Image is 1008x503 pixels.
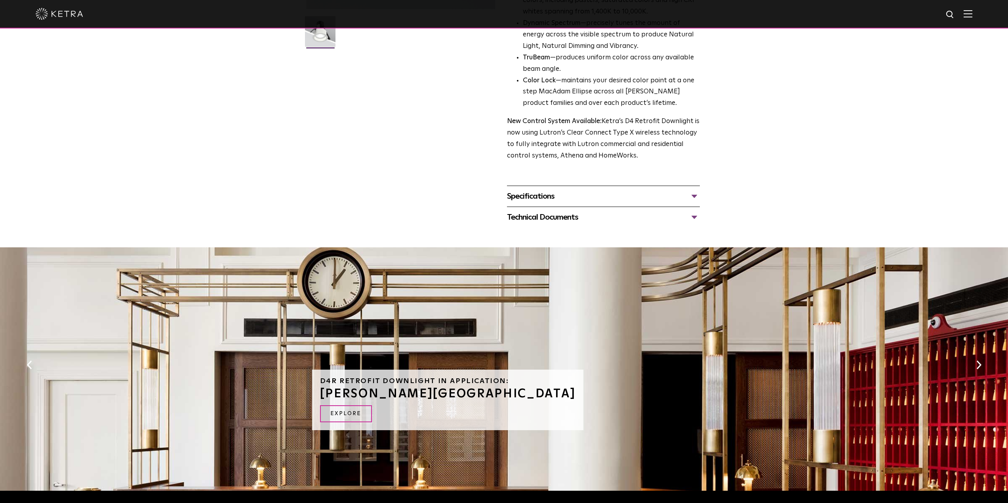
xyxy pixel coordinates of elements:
p: Ketra’s D4 Retrofit Downlight is now using Lutron’s Clear Connect Type X wireless technology to f... [507,116,700,162]
li: —precisely tunes the amount of energy across the visible spectrum to produce Natural Light, Natur... [523,18,700,52]
div: Technical Documents [507,211,700,224]
li: —maintains your desired color point at a one step MacAdam Ellipse across all [PERSON_NAME] produc... [523,75,700,110]
strong: Color Lock [523,77,556,84]
img: ketra-logo-2019-white [36,8,83,20]
li: —produces uniform color across any available beam angle. [523,52,700,75]
button: Previous [25,360,33,370]
strong: New Control System Available: [507,118,602,125]
strong: TruBeam [523,54,550,61]
img: D4R Retrofit Downlight [305,16,335,53]
h6: D4R Retrofit Downlight in Application: [320,378,576,385]
a: EXPLORE [320,405,372,422]
div: Specifications [507,190,700,203]
h3: [PERSON_NAME][GEOGRAPHIC_DATA] [320,388,576,400]
img: search icon [945,10,955,20]
button: Next [975,360,983,370]
img: Hamburger%20Nav.svg [964,10,972,17]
